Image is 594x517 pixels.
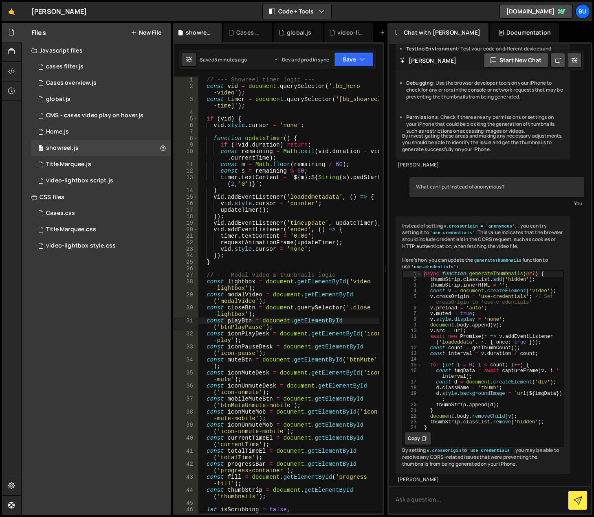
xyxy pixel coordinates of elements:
div: 44 [174,487,198,500]
div: 3 [174,96,198,109]
div: 30 [174,305,198,318]
div: 7 [403,311,422,317]
div: 15 [403,362,422,368]
div: Cases overview.js [236,28,262,37]
div: 16080/43930.css [31,221,171,238]
div: 29 [174,291,198,305]
div: 3 [403,283,422,288]
div: 2 [403,277,422,283]
div: 17 [174,207,198,213]
li: : Check if there are any permissions or settings on your iPhone that could be blocking the genera... [406,114,564,134]
div: 32 [174,331,198,344]
div: 42 [174,461,198,474]
button: Save [334,52,374,67]
div: 7 [174,129,198,135]
div: 35 [174,370,198,383]
div: 5 [403,294,422,305]
code: 'use-credentials' [410,264,457,270]
div: 36 [174,383,198,396]
div: What can i put instead of anonymous? [409,177,584,197]
code: 'use-credentials' [429,230,475,236]
div: Instead of setting , you can try setting it to . This value indicates that the browser should inc... [396,216,570,474]
div: video-lightbox style.css [31,238,171,254]
h2: [PERSON_NAME] [400,57,456,64]
div: Chat with [PERSON_NAME] [387,23,488,42]
div: 5 minutes ago [214,56,247,63]
button: Start new chat [484,53,548,68]
div: 16080/46119.js [31,75,171,91]
div: 39 [174,422,198,435]
div: 11 [174,161,198,168]
code: 'use-credentials' [467,448,513,453]
h2: Files [31,28,46,37]
div: 17 [403,379,422,385]
div: global.js [287,28,311,37]
div: CSS files [22,189,171,205]
div: cases filter.js [46,63,84,70]
div: 23 [174,246,198,252]
button: Code + Tools [263,4,331,19]
code: v.crossOrigin [426,448,462,453]
div: Home.js [46,128,69,136]
div: [PERSON_NAME] [398,162,568,169]
div: 24 [174,252,198,259]
div: 8 [174,135,198,142]
a: 🤙 [2,2,22,21]
div: 16080/45757.css [31,205,171,221]
div: 33 [174,344,198,357]
div: 19 [403,391,422,402]
div: CMS - cases video play on hover.js [46,112,143,119]
div: 22 [403,414,422,419]
div: 8 [403,317,422,322]
div: 14 [174,187,198,194]
div: 12 [403,345,422,351]
div: 4 [403,288,422,294]
div: Dev and prod in sync [274,56,329,63]
div: video-lightbox script.js [31,173,171,189]
div: 24 [403,425,422,431]
code: v.crossOrigin = 'anonymous'; [443,223,518,229]
strong: Debugging [406,79,433,86]
div: 4 [174,109,198,116]
div: Cases.css [46,210,75,217]
div: 40 [174,435,198,448]
div: 16080/45708.js [31,91,171,107]
div: Javascript files [22,42,171,59]
div: 19 [174,220,198,226]
div: 9 [403,322,422,328]
span: 0 [38,146,43,152]
div: Documentation [490,23,559,42]
div: 10 [174,148,198,161]
div: video-lightbox script.js [46,177,113,184]
button: New File [131,29,161,36]
strong: Permissions [406,114,438,120]
div: 21 [403,408,422,414]
div: 16080/43136.js [31,124,171,140]
a: [DOMAIN_NAME] [499,4,573,19]
div: Saved [200,56,247,63]
div: 5 [174,116,198,122]
div: 11 [403,334,422,345]
div: 20 [174,226,198,233]
div: 9 [174,142,198,148]
div: 1 [174,77,198,83]
div: 37 [174,396,198,409]
li: : Test your code on different devices and browsers to see if the issue is specific to your iPhone... [406,46,564,66]
div: 18 [403,385,422,391]
li: : Use the browser developer tools on your iPhone to check for any errors in the console or networ... [406,80,564,100]
div: 28 [174,278,198,291]
div: 13 [174,174,198,187]
div: 14 [403,357,422,362]
div: 6 [174,122,198,129]
div: 21 [174,233,198,239]
div: 41 [174,448,198,461]
div: showreel.js [46,145,79,152]
div: 25 [174,259,198,265]
div: 6 [403,305,422,311]
div: 43 [174,474,198,487]
a: Bu [575,4,590,19]
div: 18 [174,213,198,220]
div: video-lightbox script.js [337,28,363,37]
div: 38 [174,409,198,422]
div: Title Marquee.js [46,161,91,168]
